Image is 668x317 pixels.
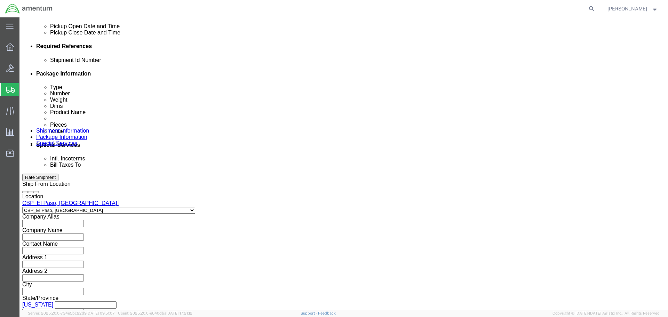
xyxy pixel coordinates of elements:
[318,311,336,315] a: Feedback
[166,311,192,315] span: [DATE] 17:21:12
[552,310,660,316] span: Copyright © [DATE]-[DATE] Agistix Inc., All Rights Reserved
[19,17,668,310] iframe: FS Legacy Container
[87,311,115,315] span: [DATE] 09:51:07
[5,3,53,14] img: logo
[607,5,647,13] span: Matthew McMillen
[607,5,659,13] button: [PERSON_NAME]
[118,311,192,315] span: Client: 2025.20.0-e640dba
[28,311,115,315] span: Server: 2025.20.0-734e5bc92d9
[301,311,318,315] a: Support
